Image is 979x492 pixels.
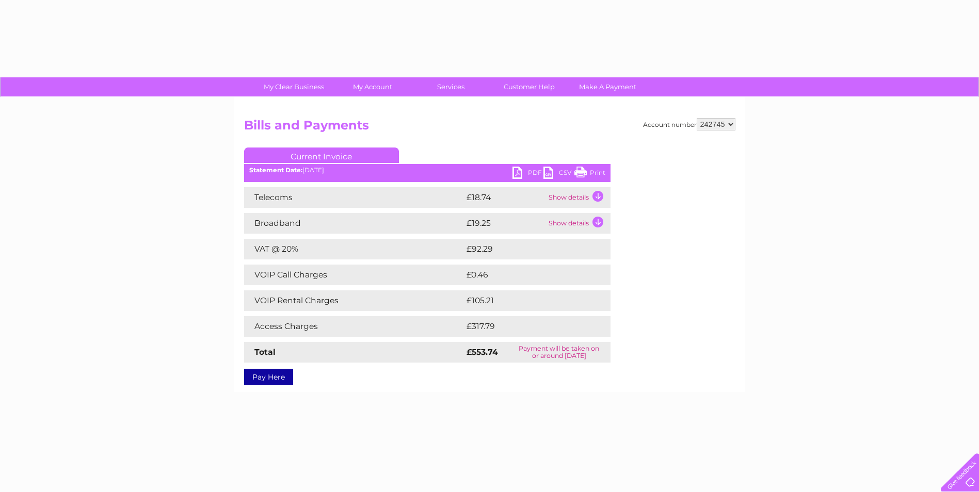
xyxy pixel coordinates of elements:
b: Statement Date: [249,166,302,174]
div: Account number [643,118,735,130]
td: £18.74 [464,187,546,208]
td: £105.21 [464,290,590,311]
a: PDF [512,167,543,182]
td: Telecoms [244,187,464,208]
td: £0.46 [464,265,587,285]
td: £92.29 [464,239,590,259]
td: Broadband [244,213,464,234]
a: CSV [543,167,574,182]
td: Show details [546,187,611,208]
a: Pay Here [244,369,293,385]
td: VAT @ 20% [244,239,464,259]
a: My Account [330,77,415,96]
td: Show details [546,213,611,234]
strong: £553.74 [467,347,498,357]
td: VOIP Call Charges [244,265,464,285]
td: £19.25 [464,213,546,234]
a: Make A Payment [565,77,650,96]
div: [DATE] [244,167,611,174]
a: Print [574,167,605,182]
td: VOIP Rental Charges [244,290,464,311]
a: Current Invoice [244,147,399,163]
td: Access Charges [244,316,464,337]
td: Payment will be taken on or around [DATE] [508,342,611,363]
strong: Total [254,347,276,357]
a: My Clear Business [251,77,336,96]
a: Customer Help [487,77,572,96]
a: Services [408,77,493,96]
h2: Bills and Payments [244,118,735,138]
td: £317.79 [464,316,591,337]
